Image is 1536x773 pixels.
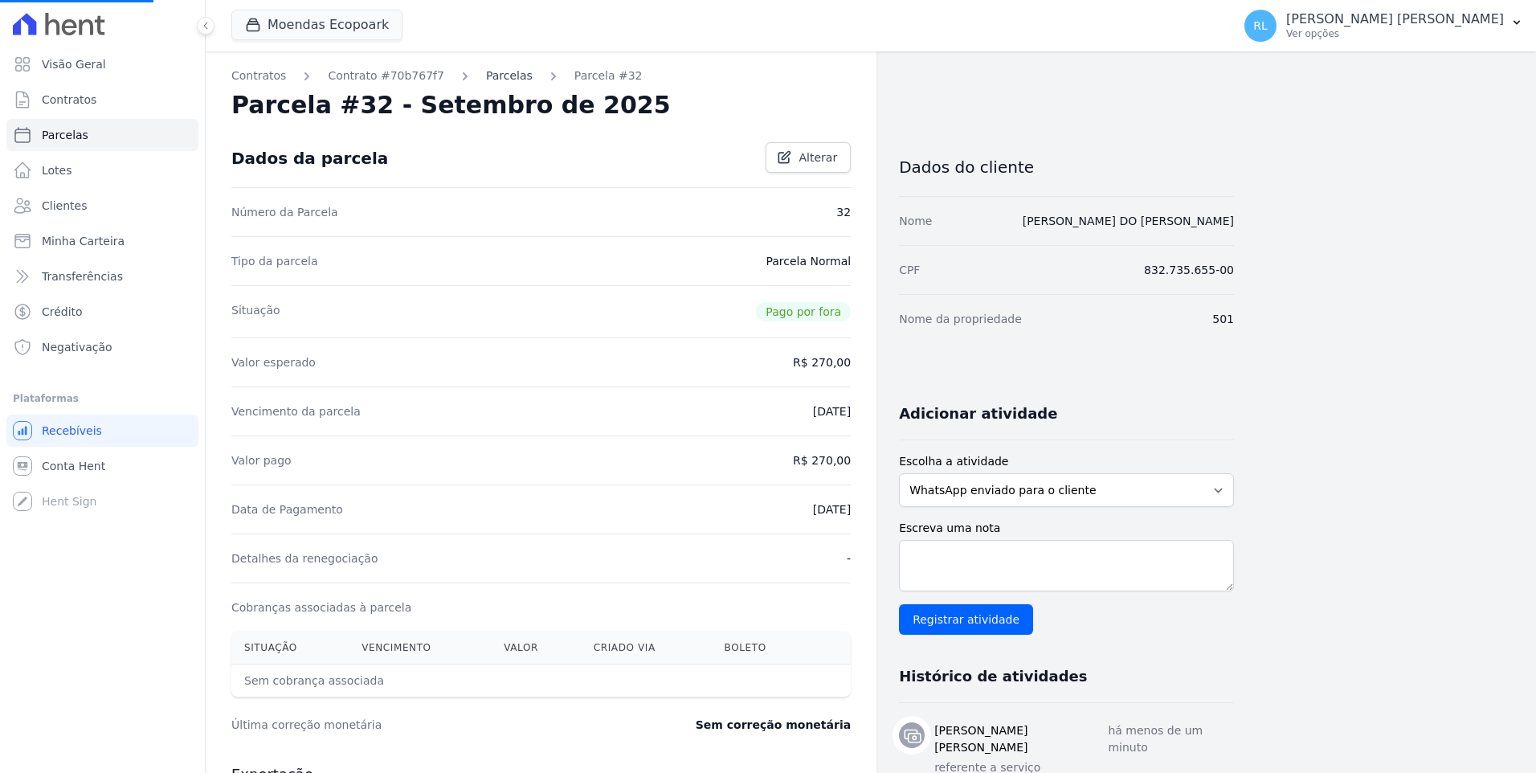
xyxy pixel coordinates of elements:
[231,452,292,468] dt: Valor pago
[1286,11,1504,27] p: [PERSON_NAME] [PERSON_NAME]
[899,262,920,278] dt: CPF
[231,204,338,220] dt: Número da Parcela
[486,67,533,84] a: Parcelas
[231,717,598,733] dt: Última correção monetária
[712,632,813,665] th: Boleto
[899,520,1234,537] label: Escreva uma nota
[581,632,712,665] th: Criado via
[231,10,402,40] button: Moendas Ecopoark
[6,450,198,482] a: Conta Hent
[847,550,851,566] dd: -
[42,92,96,108] span: Contratos
[574,67,643,84] a: Parcela #32
[231,501,343,517] dt: Data de Pagamento
[836,204,851,220] dd: 32
[6,84,198,116] a: Contratos
[42,127,88,143] span: Parcelas
[42,56,106,72] span: Visão Geral
[231,550,378,566] dt: Detalhes da renegociação
[799,149,837,166] span: Alterar
[766,253,851,269] dd: Parcela Normal
[231,403,361,419] dt: Vencimento da parcela
[231,665,712,697] th: Sem cobrança associada
[766,142,851,173] a: Alterar
[42,458,105,474] span: Conta Hent
[231,67,286,84] a: Contratos
[1253,20,1268,31] span: RL
[231,354,316,370] dt: Valor esperado
[1144,262,1234,278] dd: 832.735.655-00
[756,302,851,321] span: Pago por fora
[42,162,72,178] span: Lotes
[6,119,198,151] a: Parcelas
[899,404,1057,423] h3: Adicionar atividade
[328,67,444,84] a: Contrato #70b767f7
[231,67,851,84] nav: Breadcrumb
[231,253,318,269] dt: Tipo da parcela
[42,339,112,355] span: Negativação
[491,632,581,665] th: Valor
[813,501,851,517] dd: [DATE]
[6,190,198,222] a: Clientes
[6,331,198,363] a: Negativação
[793,452,851,468] dd: R$ 270,00
[231,91,671,120] h2: Parcela #32 - Setembro de 2025
[1286,27,1504,40] p: Ver opções
[231,149,388,168] div: Dados da parcela
[42,423,102,439] span: Recebíveis
[42,233,125,249] span: Minha Carteira
[6,415,198,447] a: Recebíveis
[899,453,1234,470] label: Escolha a atividade
[349,632,491,665] th: Vencimento
[899,157,1234,177] h3: Dados do cliente
[1108,722,1234,756] p: há menos de um minuto
[899,311,1022,327] dt: Nome da propriedade
[899,213,932,229] dt: Nome
[899,667,1087,686] h3: Histórico de atividades
[231,599,411,616] dt: Cobranças associadas à parcela
[1023,215,1234,227] a: [PERSON_NAME] DO [PERSON_NAME]
[793,354,851,370] dd: R$ 270,00
[42,304,83,320] span: Crédito
[1212,311,1234,327] dd: 501
[6,48,198,80] a: Visão Geral
[42,268,123,284] span: Transferências
[899,604,1033,635] input: Registrar atividade
[813,403,851,419] dd: [DATE]
[6,154,198,186] a: Lotes
[231,302,280,321] dt: Situação
[231,632,349,665] th: Situação
[6,260,198,292] a: Transferências
[42,198,87,214] span: Clientes
[13,389,192,408] div: Plataformas
[1232,3,1536,48] button: RL [PERSON_NAME] [PERSON_NAME] Ver opções
[696,717,851,733] dd: Sem correção monetária
[6,225,198,257] a: Minha Carteira
[6,296,198,328] a: Crédito
[934,722,1108,756] h3: [PERSON_NAME] [PERSON_NAME]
